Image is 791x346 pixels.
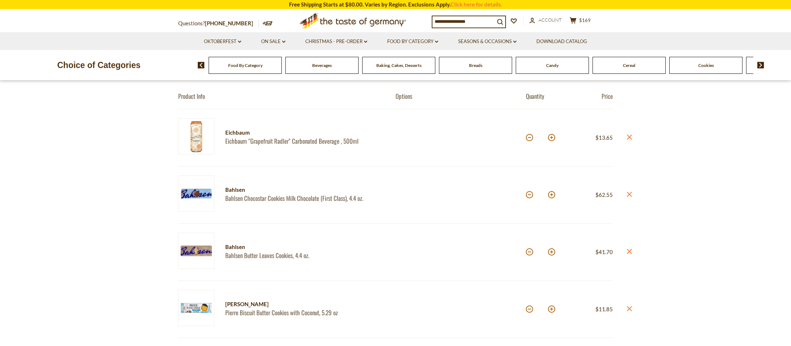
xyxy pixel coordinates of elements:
button: $169 [569,17,591,26]
a: Food By Category [387,38,438,46]
p: Questions? [178,19,259,28]
a: Seasons & Occasions [458,38,516,46]
span: $11.85 [595,306,613,312]
div: Bahlsen [225,242,383,252]
a: Click here for details. [451,1,502,8]
img: Bahlsen Butter Leaves Cookies [178,233,214,269]
div: [PERSON_NAME] [225,300,383,309]
img: Bahlsen Chocostar Cookies Milk Chocolate (First Class) [178,176,214,212]
a: Cookies [698,63,714,68]
a: Pierre Biscuit Butter Cookies with Coconut, 5.29 oz [225,309,383,316]
span: $62.55 [595,191,613,198]
a: Christmas - PRE-ORDER [305,38,367,46]
a: Oktoberfest [204,38,241,46]
div: Product Info [178,92,395,100]
span: $13.65 [595,134,613,141]
a: Eichbaum "Grapefruit Radler" Carbonated Beverage , 500ml [225,137,383,145]
div: Eichbaum [225,128,383,137]
a: Account [530,16,562,24]
a: On Sale [261,38,285,46]
a: [PHONE_NUMBER] [205,20,253,26]
img: next arrow [757,62,764,68]
a: Baking, Cakes, Desserts [376,63,422,68]
a: Bahlsen Butter Leaves Cookies, 4.4 oz. [225,252,383,259]
span: Account [539,17,562,23]
div: Price [569,92,613,100]
a: Bahlsen Chocostar Cookies Milk Chocolate (First Class), 4.4 oz. [225,194,383,202]
a: Food By Category [228,63,263,68]
span: $41.70 [595,249,613,255]
div: Quantity [526,92,569,100]
a: Breads [469,63,482,68]
span: $169 [579,17,591,23]
a: Download Catalog [536,38,587,46]
a: Cereal [623,63,635,68]
a: Candy [546,63,558,68]
div: Options [395,92,526,100]
a: Beverages [312,63,332,68]
img: previous arrow [198,62,205,68]
img: Eichbaum "Grapefruit Radler" Carbonated Beverage , 500ml [178,118,214,155]
div: Bahlsen [225,185,383,194]
img: Pierre Butter Cookies with Coconut [178,290,214,326]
